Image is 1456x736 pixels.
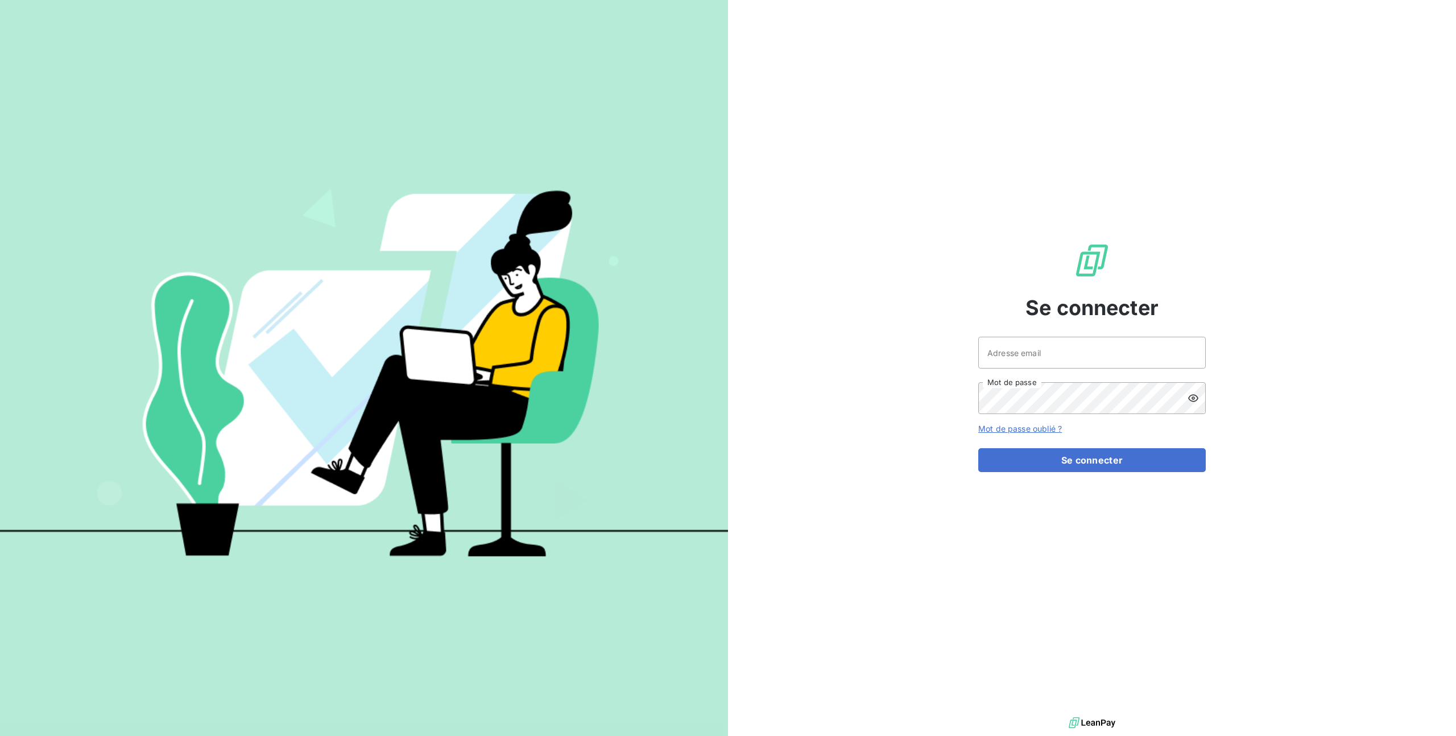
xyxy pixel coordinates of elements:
[978,424,1062,433] a: Mot de passe oublié ?
[1025,292,1159,323] span: Se connecter
[978,448,1206,472] button: Se connecter
[978,337,1206,369] input: placeholder
[1069,714,1115,731] img: logo
[1074,242,1110,279] img: Logo LeanPay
